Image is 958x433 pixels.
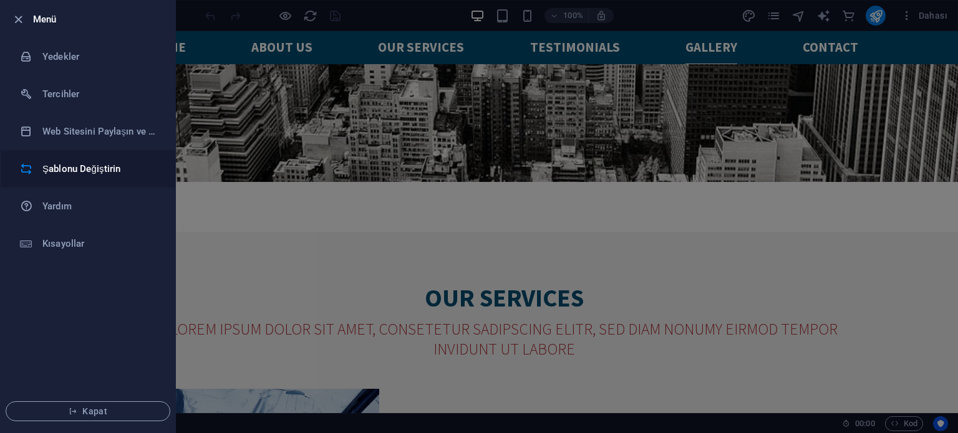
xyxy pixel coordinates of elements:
[42,87,158,102] h6: Tercihler
[33,12,165,27] h6: Menü
[16,406,160,416] span: Kapat
[42,124,158,139] h6: Web Sitesini Paylaşın ve [GEOGRAPHIC_DATA]
[1,188,175,225] a: Yardım
[42,161,158,176] h6: Şablonu Değiştirin
[42,199,158,214] h6: Yardım
[42,49,158,64] h6: Yedekler
[6,401,170,421] button: Kapat
[42,236,158,251] h6: Kısayollar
